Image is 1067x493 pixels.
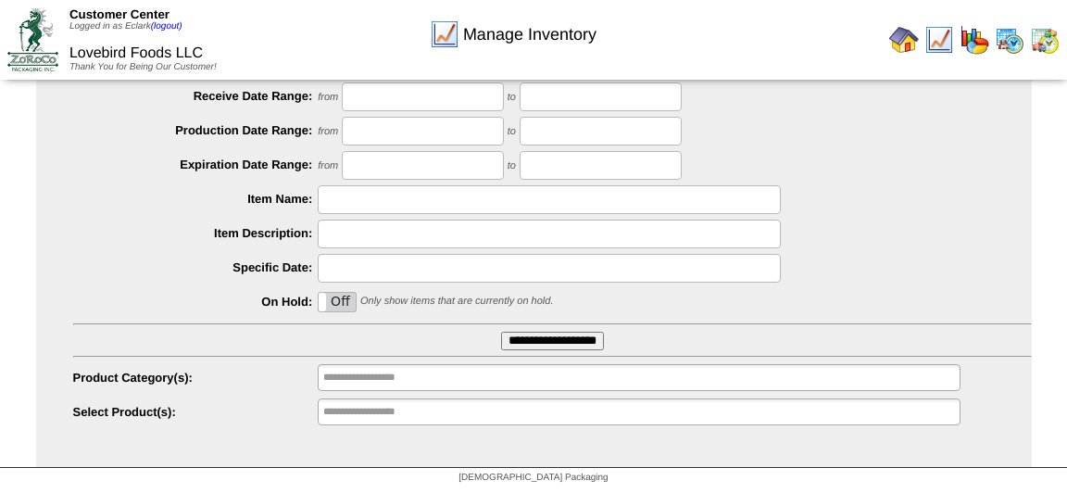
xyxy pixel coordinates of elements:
span: Logged in as Eclark [69,21,182,32]
span: from [318,160,338,171]
label: Specific Date: [73,260,319,274]
label: Item Name: [73,192,319,206]
span: from [318,92,338,103]
img: home.gif [889,25,919,55]
img: ZoRoCo_Logo(Green%26Foil)%20jpg.webp [7,8,58,70]
label: Off [319,293,356,311]
label: Production Date Range: [73,123,319,137]
img: calendarinout.gif [1030,25,1060,55]
div: OnOff [318,292,357,312]
span: to [508,160,516,171]
img: line_graph.gif [430,19,459,49]
span: Only show items that are currently on hold. [360,296,553,307]
label: Expiration Date Range: [73,158,319,171]
span: to [508,126,516,137]
img: graph.gif [960,25,989,55]
span: Lovebird Foods LLC [69,45,203,61]
span: Manage Inventory [463,25,596,44]
label: Select Product(s): [73,405,319,419]
label: Receive Date Range: [73,89,319,103]
span: Customer Center [69,7,169,21]
img: calendarprod.gif [995,25,1024,55]
label: Product Category(s): [73,371,319,385]
span: from [318,126,338,137]
img: line_graph.gif [924,25,954,55]
a: (logout) [151,21,182,32]
span: Thank You for Being Our Customer! [69,62,217,72]
span: to [508,92,516,103]
label: On Hold: [73,295,319,309]
span: [DEMOGRAPHIC_DATA] Packaging [458,473,608,483]
label: Item Description: [73,226,319,240]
